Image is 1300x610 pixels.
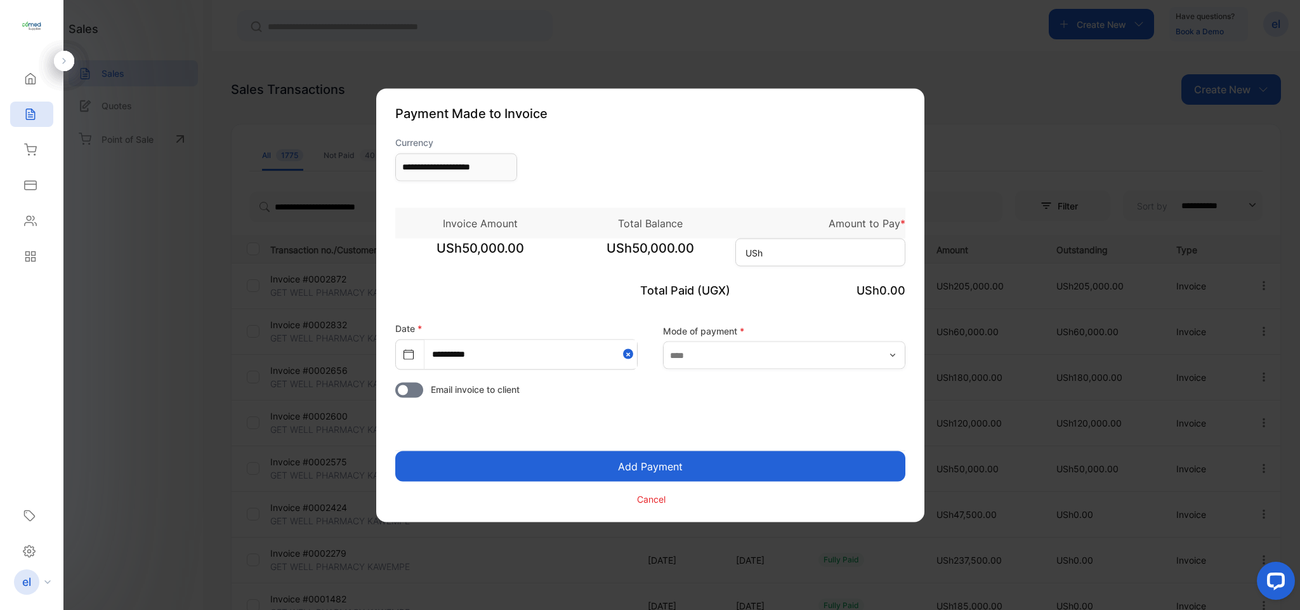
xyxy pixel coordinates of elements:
iframe: LiveChat chat widget [1247,557,1300,610]
img: logo [22,17,41,36]
span: USh50,000.00 [395,238,565,270]
button: Add Payment [395,451,905,481]
label: Mode of payment [663,324,905,338]
span: Email invoice to client [431,382,520,395]
p: Cancel [637,493,666,506]
span: USh50,000.00 [565,238,735,270]
p: Invoice Amount [395,215,565,230]
p: Payment Made to Invoice [395,103,905,123]
label: Currency [395,135,517,149]
p: Total Balance [565,215,735,230]
p: Total Paid (UGX) [565,281,735,298]
p: Amount to Pay [735,215,905,230]
button: Close [623,340,637,368]
label: Date [395,322,422,333]
span: USh [745,246,763,259]
span: USh0.00 [857,283,905,296]
p: el [22,574,31,590]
